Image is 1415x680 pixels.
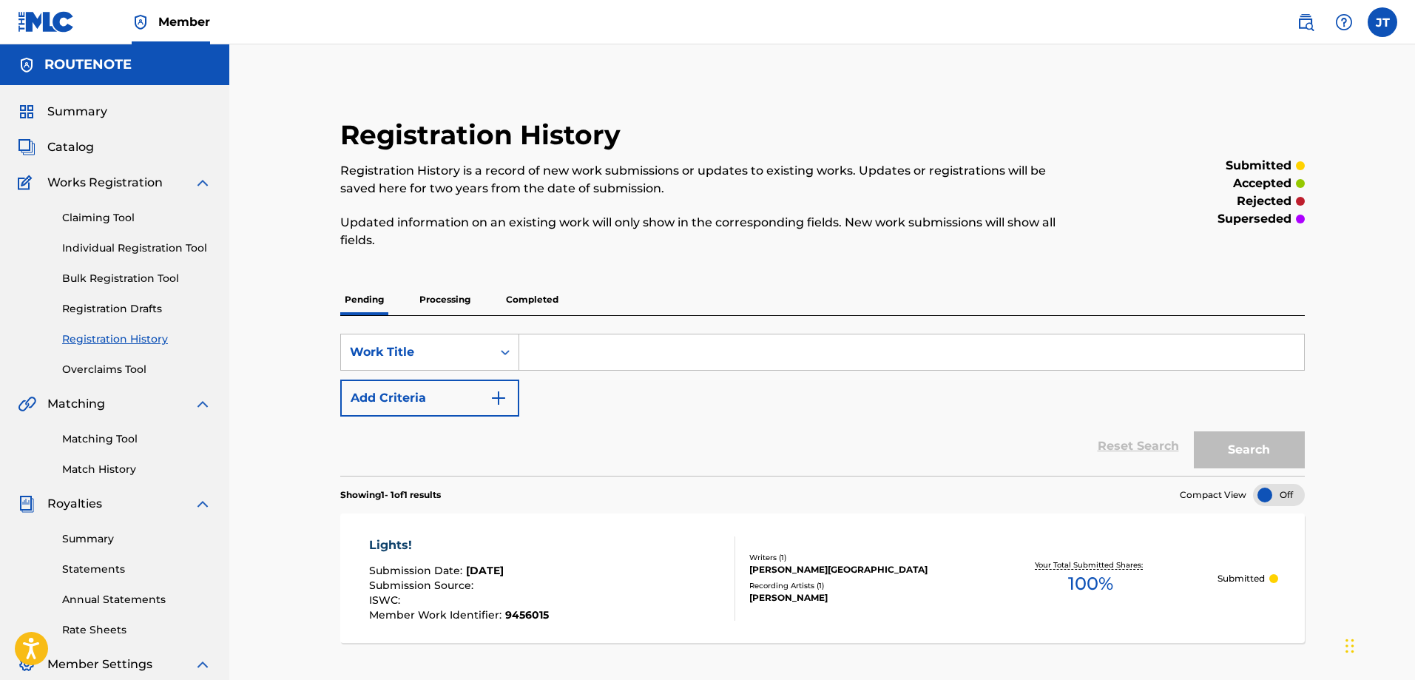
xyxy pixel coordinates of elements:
img: Royalties [18,495,36,513]
div: Work Title [350,343,483,361]
span: Submission Source : [369,579,477,592]
iframe: Chat Widget [1341,609,1415,680]
span: Catalog [47,138,94,156]
span: Works Registration [47,174,163,192]
h5: ROUTENOTE [44,56,132,73]
a: Registration History [62,331,212,347]
form: Search Form [340,334,1305,476]
img: Catalog [18,138,36,156]
a: Public Search [1291,7,1320,37]
span: 100 % [1068,570,1113,597]
img: Top Rightsholder [132,13,149,31]
img: expand [194,495,212,513]
a: Summary [62,531,212,547]
a: Matching Tool [62,431,212,447]
a: Registration Drafts [62,301,212,317]
div: Recording Artists ( 1 ) [749,580,965,591]
p: superseded [1218,210,1291,228]
div: [PERSON_NAME][GEOGRAPHIC_DATA] [749,563,965,576]
a: SummarySummary [18,103,107,121]
span: Summary [47,103,107,121]
span: [DATE] [466,564,504,577]
img: expand [194,395,212,413]
p: Submitted [1218,572,1265,585]
a: Claiming Tool [62,210,212,226]
div: Lights! [369,536,549,554]
img: Member Settings [18,656,36,673]
span: Member [158,13,210,30]
p: submitted [1226,157,1291,175]
img: MLC Logo [18,11,75,33]
iframe: Resource Center [1374,448,1415,568]
img: search [1297,13,1314,31]
p: accepted [1233,175,1291,192]
span: Member Settings [47,656,152,673]
span: Compact View [1180,488,1246,502]
div: Help [1329,7,1359,37]
a: CatalogCatalog [18,138,94,156]
img: Accounts [18,56,36,74]
p: rejected [1237,192,1291,210]
p: Your Total Submitted Shares: [1035,559,1146,570]
span: ISWC : [369,593,404,607]
h2: Registration History [340,118,628,152]
span: Matching [47,395,105,413]
div: User Menu [1368,7,1397,37]
span: Royalties [47,495,102,513]
span: Submission Date : [369,564,466,577]
a: Annual Statements [62,592,212,607]
img: 9d2ae6d4665cec9f34b9.svg [490,389,507,407]
a: Individual Registration Tool [62,240,212,256]
div: Drag [1345,624,1354,668]
p: Pending [340,284,388,315]
img: Summary [18,103,36,121]
span: Member Work Identifier : [369,608,505,622]
p: Processing [415,284,475,315]
img: expand [194,656,212,673]
p: Completed [502,284,563,315]
span: 9456015 [505,608,549,622]
p: Showing 1 - 1 of 1 results [340,488,441,502]
button: Add Criteria [340,380,519,417]
a: Lights!Submission Date:[DATE]Submission Source:ISWC:Member Work Identifier:9456015Writers (1)[PER... [340,514,1305,643]
div: [PERSON_NAME] [749,591,965,605]
div: Writers ( 1 ) [749,552,965,563]
img: help [1335,13,1353,31]
a: Match History [62,462,212,477]
a: Overclaims Tool [62,362,212,377]
p: Updated information on an existing work will only show in the corresponding fields. New work subm... [340,214,1083,249]
a: Rate Sheets [62,622,212,638]
img: Matching [18,395,36,413]
img: Works Registration [18,174,37,192]
a: Statements [62,562,212,577]
a: Bulk Registration Tool [62,271,212,286]
img: expand [194,174,212,192]
p: Registration History is a record of new work submissions or updates to existing works. Updates or... [340,162,1083,198]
